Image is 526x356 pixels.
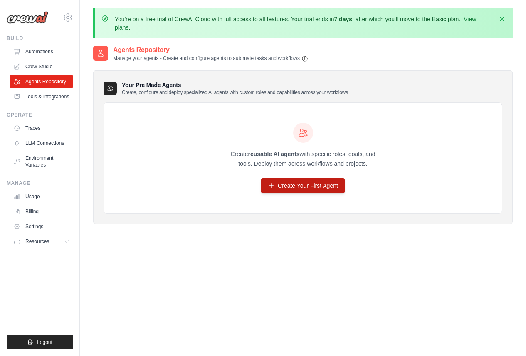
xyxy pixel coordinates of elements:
a: LLM Connections [10,137,73,150]
a: Agents Repository [10,75,73,88]
div: Build [7,35,73,42]
a: Billing [10,205,73,218]
p: Manage your agents - Create and configure agents to automate tasks and workflows [113,55,308,62]
div: Operate [7,112,73,118]
span: Logout [37,339,52,346]
div: Manage [7,180,73,187]
strong: reusable AI agents [248,151,299,157]
a: Traces [10,122,73,135]
img: Logo [7,11,48,24]
a: Settings [10,220,73,233]
a: Environment Variables [10,152,73,172]
a: Automations [10,45,73,58]
h3: Your Pre Made Agents [122,81,348,96]
a: Tools & Integrations [10,90,73,103]
a: Usage [10,190,73,203]
p: You're on a free trial of CrewAI Cloud with full access to all features. Your trial ends in , aft... [115,15,493,32]
button: Resources [10,235,73,248]
a: Create Your First Agent [261,178,345,193]
p: Create, configure and deploy specialized AI agents with custom roles and capabilities across your... [122,89,348,96]
strong: 7 days [334,16,352,22]
h2: Agents Repository [113,45,308,55]
p: Create with specific roles, goals, and tools. Deploy them across workflows and projects. [223,149,383,169]
button: Logout [7,335,73,349]
a: Crew Studio [10,60,73,73]
span: Resources [25,238,49,245]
